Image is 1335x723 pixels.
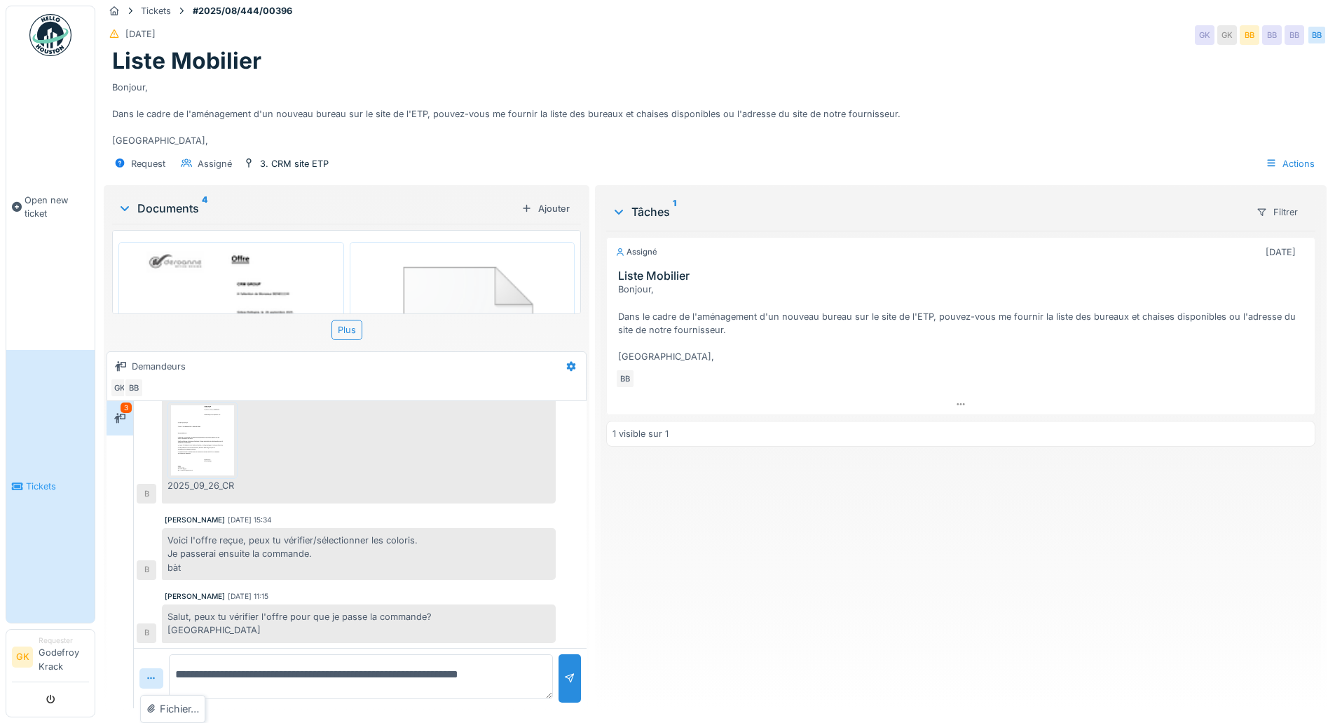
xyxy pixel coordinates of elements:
[165,591,225,602] div: [PERSON_NAME]
[615,369,635,388] div: BB
[110,378,130,398] div: GK
[1217,25,1237,45] div: GK
[1259,154,1321,174] div: Actions
[137,484,156,504] div: B
[228,515,272,525] div: [DATE] 15:34
[29,14,71,56] img: Badge_color-CXgf-gQk.svg
[25,194,89,220] span: Open new ticket
[171,405,234,475] img: 3eyl0fssnjioqamitj9eqshk1f4h
[1240,25,1259,45] div: BB
[612,203,1245,220] div: Tâches
[118,200,516,217] div: Documents
[131,157,165,170] div: Request
[612,427,669,440] div: 1 visible sur 1
[122,245,341,554] img: 3eyl0fssnjioqamitj9eqshk1f4h
[165,515,225,525] div: [PERSON_NAME]
[1262,25,1282,45] div: BB
[1307,25,1327,45] div: BB
[141,4,171,18] div: Tickets
[516,199,575,218] div: Ajouter
[260,157,329,170] div: 3. CRM site ETP
[124,378,144,398] div: BB
[673,203,676,220] sup: 1
[162,604,556,642] div: Salut, peux tu vérifier l'offre pour que je passe la commande? [GEOGRAPHIC_DATA]
[162,377,556,504] div: Un nouveau fichier a été ajouté à la conversation par [PERSON_NAME]
[137,623,156,643] div: B
[1266,245,1296,259] div: [DATE]
[112,48,261,74] h1: Liste Mobilier
[1285,25,1304,45] div: BB
[618,269,1309,283] h3: Liste Mobilier
[137,560,156,580] div: B
[167,479,238,492] div: 2025_09_26_CRM GROUP_IS_CH_863 mobilier ETP.pdf
[12,647,33,668] li: GK
[187,4,298,18] strong: #2025/08/444/00396
[353,245,572,454] img: 84750757-fdcc6f00-afbb-11ea-908a-1074b026b06b.png
[618,283,1309,363] div: Bonjour, Dans le cadre de l'aménagement d'un nouveau bureau sur le site de l'ETP, pouvez-vous me ...
[125,27,156,41] div: [DATE]
[39,635,89,679] li: Godefroy Krack
[162,528,556,580] div: Voici l'offre reçue, peux tu vérifier/sélectionner les coloris. Je passerai ensuite la commande. bàt
[121,403,132,413] div: 3
[112,75,1318,148] div: Bonjour, Dans le cadre de l'aménagement d'un nouveau bureau sur le site de l'ETP, pouvez-vous me ...
[198,157,232,170] div: Assigné
[144,698,202,719] div: Fichier…
[26,480,89,493] span: Tickets
[228,591,268,602] div: [DATE] 11:15
[331,320,362,340] div: Plus
[202,200,207,217] sup: 4
[615,246,657,258] div: Assigné
[39,635,89,646] div: Requester
[1195,25,1214,45] div: GK
[132,360,186,373] div: Demandeurs
[1250,202,1304,222] div: Filtrer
